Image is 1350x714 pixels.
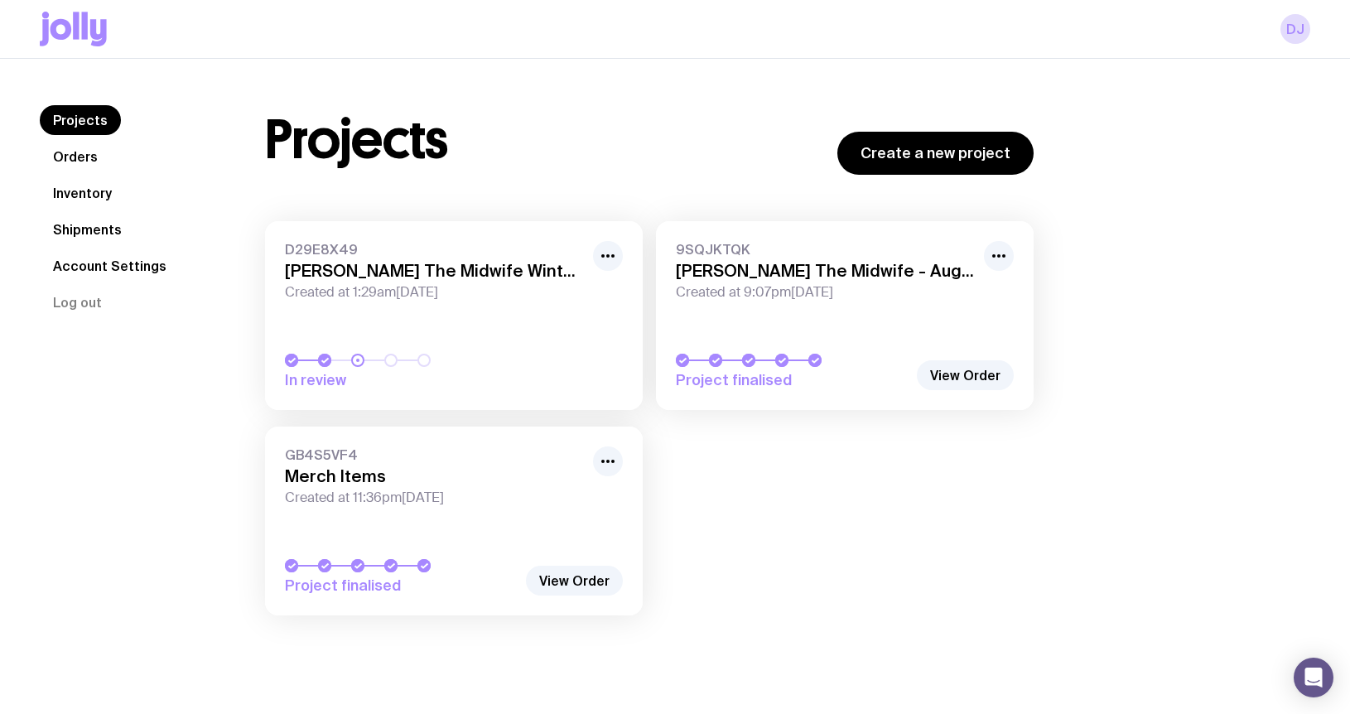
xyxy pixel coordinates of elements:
a: Account Settings [40,251,180,281]
a: DJ [1280,14,1310,44]
div: Open Intercom Messenger [1294,658,1333,697]
span: GB4S5VF4 [285,446,583,463]
h1: Projects [265,113,448,166]
a: Inventory [40,178,125,208]
span: D29E8X49 [285,241,583,258]
a: Create a new project [837,132,1034,175]
span: Created at 9:07pm[DATE] [676,284,974,301]
a: Projects [40,105,121,135]
span: In review [285,370,517,390]
a: View Order [526,566,623,596]
a: Orders [40,142,111,171]
h3: [PERSON_NAME] The Midwife Winter Apparel [285,261,583,281]
a: Shipments [40,215,135,244]
span: Project finalised [285,576,517,596]
h3: [PERSON_NAME] The Midwife - August Conference [676,261,974,281]
button: Log out [40,287,115,317]
a: GB4S5VF4Merch ItemsCreated at 11:36pm[DATE]Project finalised [265,427,643,615]
a: 9SQJKTQK[PERSON_NAME] The Midwife - August ConferenceCreated at 9:07pm[DATE]Project finalised [656,221,1034,410]
span: 9SQJKTQK [676,241,974,258]
span: Project finalised [676,370,908,390]
h3: Merch Items [285,466,583,486]
a: View Order [917,360,1014,390]
a: D29E8X49[PERSON_NAME] The Midwife Winter ApparelCreated at 1:29am[DATE]In review [265,221,643,410]
span: Created at 1:29am[DATE] [285,284,583,301]
span: Created at 11:36pm[DATE] [285,490,583,506]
